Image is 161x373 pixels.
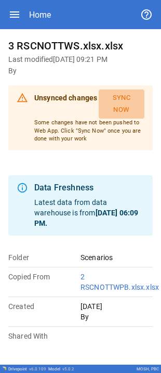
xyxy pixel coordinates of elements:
[99,89,144,119] button: Sync Now
[34,197,144,228] p: Latest data from data warehouse is from
[137,367,159,371] div: MOSH, PBC
[8,54,153,66] h6: Last modified [DATE] 09:21 PM
[8,66,153,77] h6: By
[29,10,51,20] div: Home
[34,209,138,227] b: [DATE] 06:09 PM .
[8,331,81,341] p: Shared With
[81,252,153,263] p: Scenarios
[34,119,144,143] p: Some changes have not been pushed to Web App. Click "Sync Now" once you are done with your work
[8,367,46,371] div: Drivepoint
[81,312,153,322] p: By
[8,301,81,312] p: Created
[81,301,153,312] p: [DATE]
[8,252,81,263] p: Folder
[34,94,97,102] b: Unsynced changes
[29,367,46,371] span: v 6.0.109
[81,272,153,292] p: 2 RSCNOTTWPB.xlsx.xlsx
[8,37,153,54] h6: 3 RSCNOTTWS.xlsx.xlsx
[34,182,144,194] div: Data Freshness
[48,367,74,371] div: Model
[8,272,81,282] p: Copied From
[2,366,6,370] img: Drivepoint
[62,367,74,371] span: v 5.0.2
